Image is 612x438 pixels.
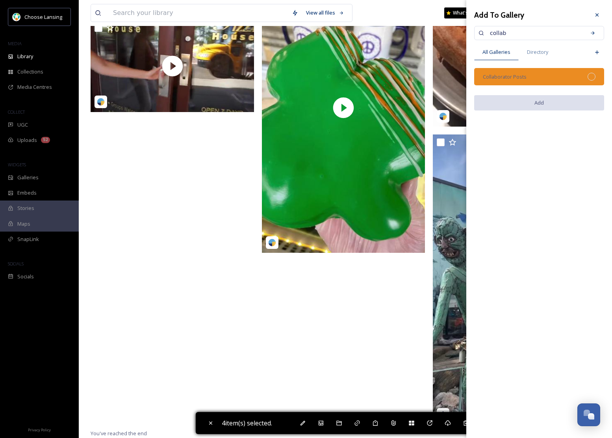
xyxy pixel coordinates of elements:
span: Uploads [17,136,37,144]
span: Galleries [17,174,39,181]
input: Search your library [109,4,288,22]
span: Maps [17,220,30,228]
span: 4 item(s) selected. [222,419,272,427]
a: What's New [444,7,484,18]
span: You've reached the end [91,430,147,437]
span: Collaborator Posts [483,73,527,81]
span: Media Centres [17,83,52,91]
img: logo.jpeg [13,13,20,21]
img: snapsea-logo.png [97,98,105,106]
span: SOCIALS [8,261,24,267]
img: snapsea-logo.png [268,239,276,247]
a: View all files [302,5,348,20]
img: thumbnail [91,20,254,112]
span: SnapLink [17,236,39,243]
span: Stories [17,204,34,212]
span: Socials [17,273,34,280]
h3: Add To Gallery [474,9,524,21]
a: Privacy Policy [28,425,51,434]
span: Directory [527,48,548,56]
img: thumbnail [433,134,596,425]
span: COLLECT [8,109,25,115]
button: Open Chat [577,403,600,426]
span: UGC [17,121,28,129]
input: Search [486,25,584,41]
img: snapsea-logo.png [439,112,447,120]
span: MEDIA [8,40,22,46]
span: WIDGETS [8,162,26,167]
span: Choose Lansing [24,13,62,20]
span: Embeds [17,189,37,197]
div: 52 [41,137,50,143]
span: Collections [17,68,43,75]
span: Privacy Policy [28,427,51,432]
span: Library [17,53,33,60]
button: Add [474,95,604,110]
span: All Galleries [482,48,510,56]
